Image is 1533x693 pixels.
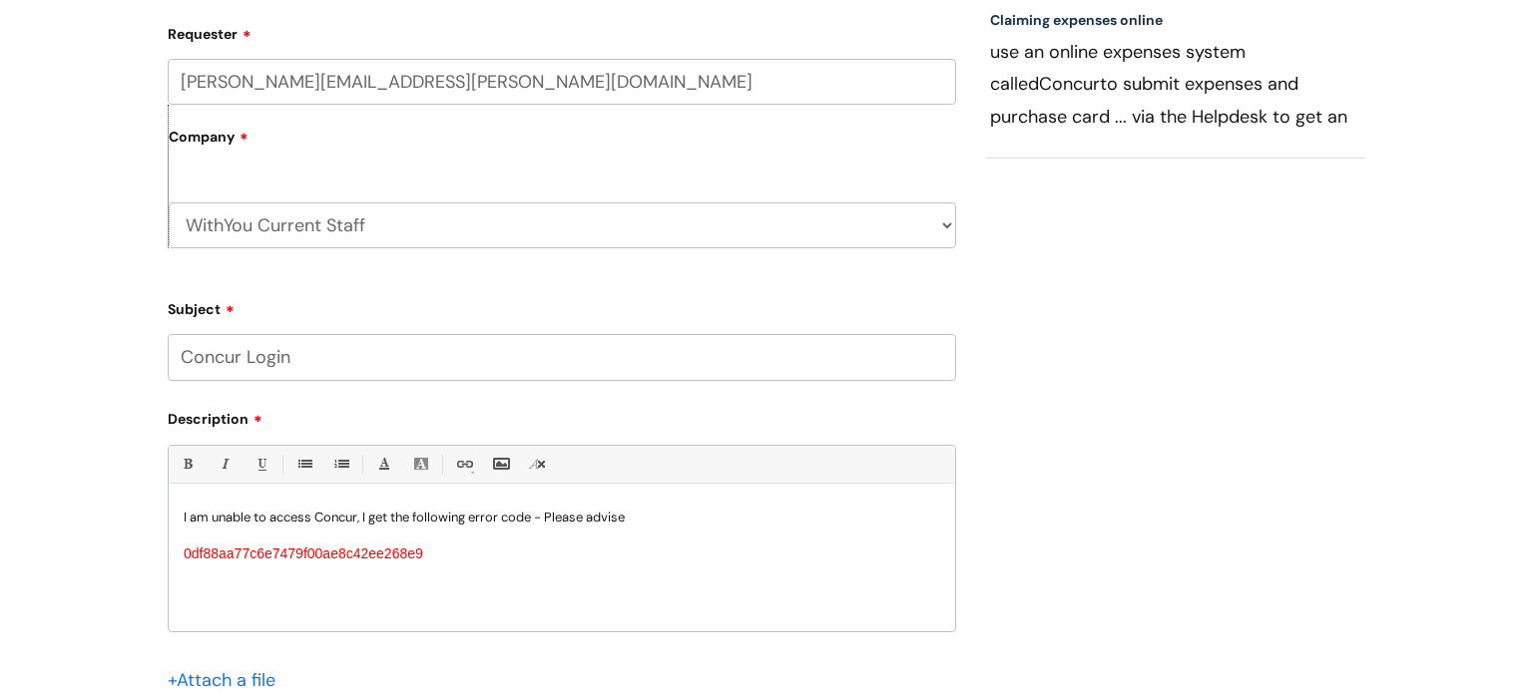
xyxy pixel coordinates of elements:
a: Underline(Ctrl-U) [249,452,273,477]
a: Italic (Ctrl-I) [212,452,237,477]
a: Remove formatting (Ctrl-\) [525,452,550,477]
a: Insert Image... [488,452,513,477]
label: Description [168,404,956,428]
a: Claiming expenses online [990,11,1163,29]
a: Bold (Ctrl-B) [175,452,200,477]
input: Email [168,59,956,105]
label: Requester [168,19,956,43]
span: Concur [1039,72,1100,96]
label: Subject [168,294,956,318]
p: use an online expenses system called to submit expenses and purchase card ... via the Helpdesk to... [990,36,1361,132]
a: 1. Ordered List (Ctrl-Shift-8) [328,452,353,477]
a: Back Color [408,452,433,477]
span: 0df88aa77c6e7479f00ae8c42ee268e9 [184,545,423,561]
label: Company [169,122,956,167]
p: I am unable to access Concur, I get the following error code - Please advise [184,509,940,526]
a: Link [451,452,476,477]
a: Font Color [371,452,396,477]
a: • Unordered List (Ctrl-Shift-7) [291,452,316,477]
